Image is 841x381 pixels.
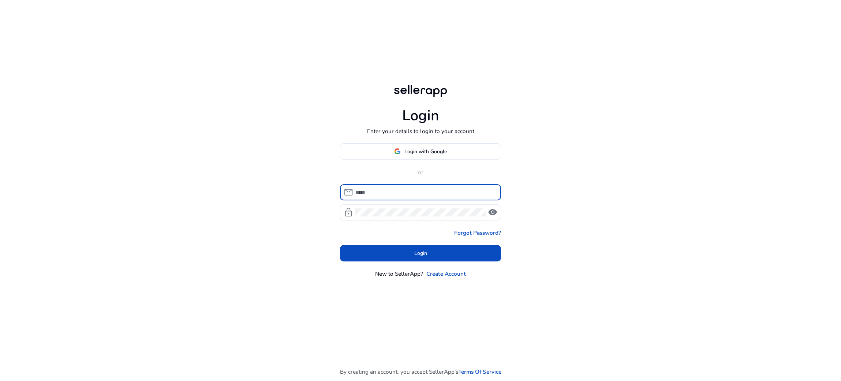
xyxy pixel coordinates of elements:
[375,269,423,278] p: New to SellerApp?
[367,127,474,135] p: Enter your details to login to your account
[404,148,447,155] span: Login with Google
[394,148,401,155] img: google-logo.svg
[458,367,501,376] a: Terms Of Service
[340,245,501,261] button: Login
[414,249,427,257] span: Login
[488,208,497,217] span: visibility
[340,143,501,160] button: Login with Google
[426,269,466,278] a: Create Account
[454,229,501,237] a: Forgot Password?
[344,188,353,197] span: mail
[402,107,439,125] h1: Login
[344,208,353,217] span: lock
[340,168,501,176] p: or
